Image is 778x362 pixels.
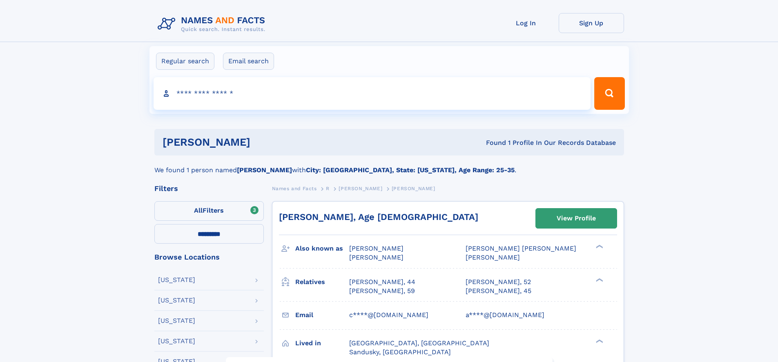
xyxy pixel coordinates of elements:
[466,244,576,252] span: [PERSON_NAME] [PERSON_NAME]
[466,253,520,261] span: [PERSON_NAME]
[349,286,415,295] a: [PERSON_NAME], 59
[295,275,349,289] h3: Relatives
[279,212,478,222] a: [PERSON_NAME], Age [DEMOGRAPHIC_DATA]
[156,53,214,70] label: Regular search
[349,348,451,356] span: Sandusky, [GEOGRAPHIC_DATA]
[594,277,604,282] div: ❯
[295,336,349,350] h3: Lived in
[326,186,330,191] span: R
[154,155,624,175] div: We found 1 person named with .
[154,185,264,192] div: Filters
[349,253,403,261] span: [PERSON_NAME]
[158,277,195,283] div: [US_STATE]
[594,338,604,344] div: ❯
[339,186,382,191] span: [PERSON_NAME]
[272,183,317,193] a: Names and Facts
[158,297,195,304] div: [US_STATE]
[154,253,264,261] div: Browse Locations
[392,186,435,191] span: [PERSON_NAME]
[466,278,531,286] a: [PERSON_NAME], 52
[493,13,559,33] a: Log In
[295,308,349,322] h3: Email
[158,318,195,324] div: [US_STATE]
[536,209,617,228] a: View Profile
[306,166,515,174] b: City: [GEOGRAPHIC_DATA], State: [US_STATE], Age Range: 25-35
[559,13,624,33] a: Sign Up
[368,138,616,147] div: Found 1 Profile In Our Records Database
[295,242,349,255] h3: Also known as
[163,137,368,147] h1: [PERSON_NAME]
[154,13,272,35] img: Logo Names and Facts
[594,77,624,110] button: Search Button
[349,339,489,347] span: [GEOGRAPHIC_DATA], [GEOGRAPHIC_DATA]
[466,286,531,295] a: [PERSON_NAME], 45
[237,166,292,174] b: [PERSON_NAME]
[154,201,264,221] label: Filters
[223,53,274,70] label: Email search
[194,207,203,214] span: All
[349,244,403,252] span: [PERSON_NAME]
[154,77,591,110] input: search input
[326,183,330,193] a: R
[594,244,604,249] div: ❯
[158,338,195,344] div: [US_STATE]
[349,278,415,286] a: [PERSON_NAME], 44
[339,183,382,193] a: [PERSON_NAME]
[557,209,596,228] div: View Profile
